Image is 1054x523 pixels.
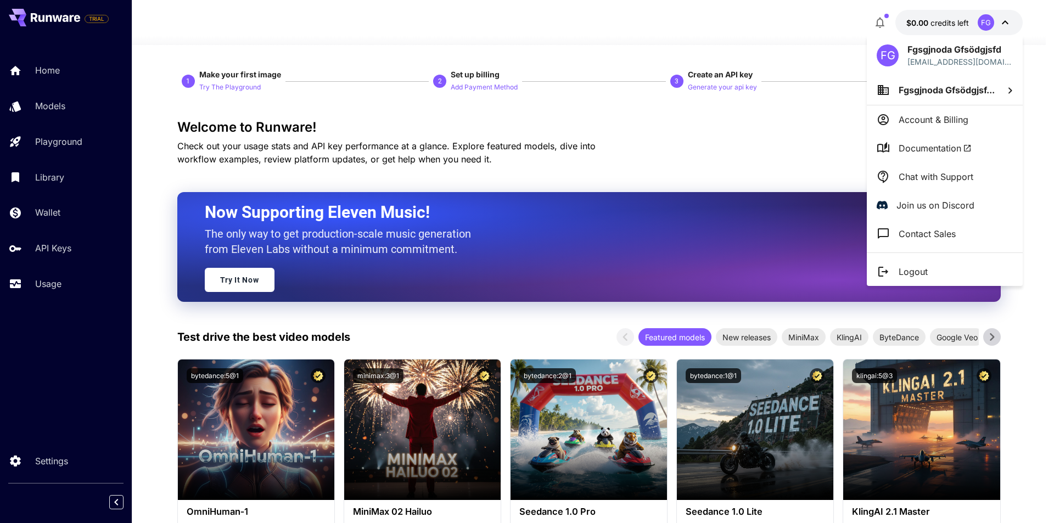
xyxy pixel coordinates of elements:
[999,470,1054,523] div: Sohbet Aracı
[999,470,1054,523] iframe: Chat Widget
[896,199,974,212] p: Join us on Discord
[899,85,995,95] span: Fgsgjnoda Gfsödgjsf...
[907,56,1013,68] div: m99tc@emailgen.uk
[877,44,899,66] div: FG
[899,142,972,155] span: Documentation
[907,43,1013,56] p: Fgsgjnoda Gfsödgjsfd
[867,75,1023,105] button: Fgsgjnoda Gfsödgjsf...
[907,56,1013,68] p: [EMAIL_ADDRESS][DOMAIN_NAME]
[899,265,928,278] p: Logout
[899,170,973,183] p: Chat with Support
[899,227,956,240] p: Contact Sales
[899,113,968,126] p: Account & Billing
